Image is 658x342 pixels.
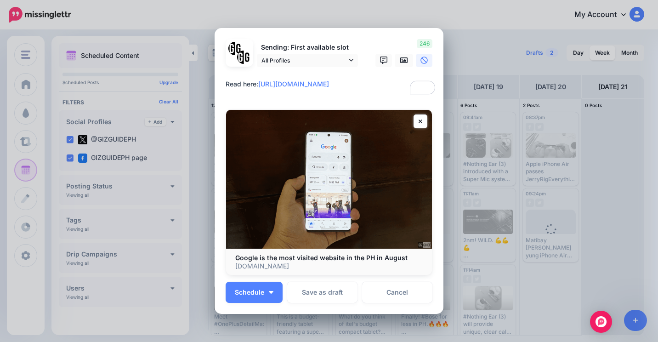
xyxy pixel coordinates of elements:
p: [DOMAIN_NAME] [235,262,423,270]
button: Schedule [226,282,283,303]
div: Open Intercom Messenger [590,311,612,333]
button: Save as draft [287,282,357,303]
a: Cancel [362,282,432,303]
span: All Profiles [261,56,347,65]
span: Schedule [235,289,264,296]
p: Sending: First available slot [257,42,358,53]
textarea: To enrich screen reader interactions, please activate Accessibility in Grammarly extension settings [226,79,437,97]
span: 246 [417,39,432,48]
b: Google is the most visited website in the PH in August [235,254,408,262]
img: 353459792_649996473822713_4483302954317148903_n-bsa138318.png [228,42,242,55]
a: All Profiles [257,54,358,67]
div: Read here: [226,79,437,90]
img: Google is the most visited website in the PH in August [226,110,432,249]
img: JT5sWCfR-79925.png [237,51,250,64]
img: arrow-down-white.png [269,291,273,294]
